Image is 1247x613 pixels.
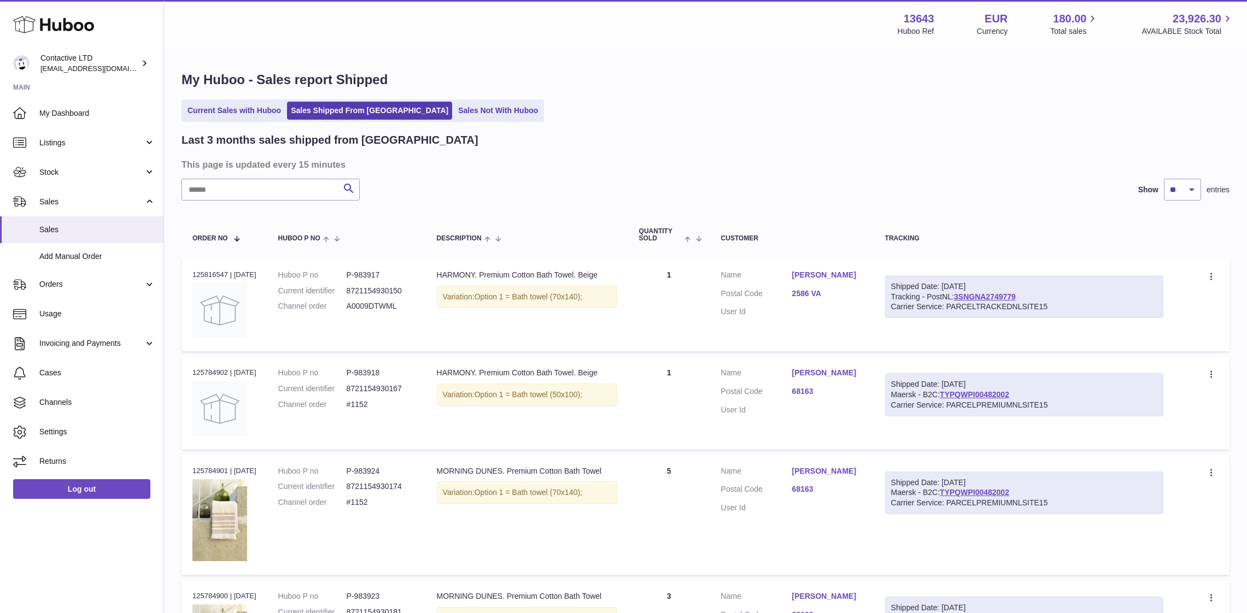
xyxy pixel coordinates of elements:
img: no-photo.jpg [192,381,247,436]
a: Sales Shipped From [GEOGRAPHIC_DATA] [287,102,452,120]
span: Orders [39,279,144,290]
dd: P-983917 [347,270,415,280]
div: HARMONY. Premium Cotton Bath Towel. Beige [437,270,617,280]
a: Sales Not With Huboo [454,102,542,120]
a: Log out [13,479,150,499]
a: [PERSON_NAME] [792,270,863,280]
span: Invoicing and Payments [39,338,144,349]
div: Shipped Date: [DATE] [891,603,1158,613]
span: Cases [39,368,155,378]
div: Variation: [437,481,617,504]
div: HARMONY. Premium Cotton Bath Towel. Beige [437,368,617,378]
a: TYPQWPI00482002 [940,390,1009,399]
dd: 8721154930150 [347,286,415,296]
dt: User Id [721,405,792,415]
dt: Huboo P no [278,270,347,280]
span: My Dashboard [39,108,155,119]
div: Contactive LTD [40,53,139,74]
span: 180.00 [1053,11,1086,26]
dd: A0009DTWML [347,301,415,311]
div: Variation: [437,286,617,308]
dt: Postal Code [721,288,792,302]
a: Current Sales with Huboo [184,102,285,120]
div: Variation: [437,384,617,406]
dt: Channel order [278,497,347,508]
div: Huboo Ref [898,26,934,37]
span: Option 1 = Bath towel (70x140); [475,292,582,301]
span: Huboo P no [278,235,320,242]
span: Order No [192,235,228,242]
dt: Channel order [278,301,347,311]
div: 125784900 | [DATE] [192,591,256,601]
div: Carrier Service: PARCELTRACKEDNLSITE15 [891,302,1158,312]
dt: Channel order [278,399,347,410]
dd: 8721154930167 [347,384,415,394]
span: [EMAIL_ADDRESS][DOMAIN_NAME] [40,64,161,73]
span: Quantity Sold [639,228,682,242]
div: MORNING DUNES. Premium Cotton Bath Towel [437,591,617,602]
div: 125816547 | [DATE] [192,270,256,280]
img: morning_dunes_premium_cotton_bath_towel_2.jpg [192,479,247,561]
span: Returns [39,456,155,467]
strong: 13643 [904,11,934,26]
label: Show [1138,185,1158,195]
div: 125784901 | [DATE] [192,466,256,476]
span: Channels [39,397,155,408]
div: Shipped Date: [DATE] [891,379,1158,390]
div: Customer [721,235,863,242]
td: 1 [628,357,710,449]
dt: Name [721,368,792,381]
dt: Name [721,466,792,479]
dt: Postal Code [721,386,792,399]
span: Option 1 = Bath towel (50x100); [475,390,582,399]
a: [PERSON_NAME] [792,466,863,476]
span: Settings [39,427,155,437]
span: Sales [39,197,144,207]
dd: P-983918 [347,368,415,378]
div: Tracking - PostNL: [885,275,1164,319]
a: 3SNGNA2749779 [954,292,1016,301]
img: no-photo.jpg [192,283,247,338]
dt: Current identifier [278,286,347,296]
a: 180.00 Total sales [1050,11,1099,37]
dt: Huboo P no [278,368,347,378]
a: TYPQWPI00482002 [940,488,1009,497]
span: AVAILABLE Stock Total [1141,26,1234,37]
dd: #1152 [347,399,415,410]
dt: User Id [721,306,792,317]
span: Stock [39,167,144,178]
div: Maersk - B2C: [885,471,1164,515]
div: Carrier Service: PARCELPREMIUMNLSITE15 [891,498,1158,508]
dd: #1152 [347,497,415,508]
dt: Name [721,270,792,283]
div: 125784902 | [DATE] [192,368,256,378]
span: Usage [39,309,155,319]
span: Sales [39,225,155,235]
span: Description [437,235,482,242]
img: soul@SOWLhome.com [13,55,30,72]
dd: P-983924 [347,466,415,476]
span: 23,926.30 [1173,11,1221,26]
h2: Last 3 months sales shipped from [GEOGRAPHIC_DATA] [182,133,478,148]
a: 23,926.30 AVAILABLE Stock Total [1141,11,1234,37]
dt: Postal Code [721,484,792,497]
dt: Current identifier [278,481,347,492]
span: Listings [39,138,144,148]
span: entries [1207,185,1230,195]
dt: Huboo P no [278,591,347,602]
a: 68163 [792,484,863,494]
dt: User Id [721,503,792,513]
td: 1 [628,259,710,351]
div: Maersk - B2C: [885,373,1164,416]
dt: Name [721,591,792,604]
span: Add Manual Order [39,251,155,262]
div: Carrier Service: PARCELPREMIUMNLSITE15 [891,400,1158,410]
span: Option 1 = Bath towel (70x140); [475,488,582,497]
div: Currency [977,26,1008,37]
a: 68163 [792,386,863,397]
dd: 8721154930174 [347,481,415,492]
td: 5 [628,455,710,575]
h1: My Huboo - Sales report Shipped [182,71,1230,89]
div: Shipped Date: [DATE] [891,281,1158,292]
a: [PERSON_NAME] [792,591,863,602]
